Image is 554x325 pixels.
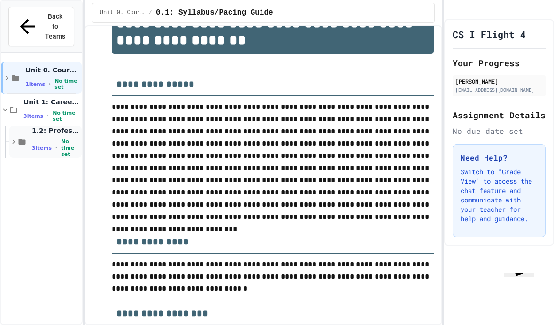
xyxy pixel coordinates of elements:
iframe: chat widget [500,273,546,317]
p: Switch to "Grade View" to access the chat feature and communicate with your teacher for help and ... [461,167,538,224]
span: 3 items [32,145,52,151]
span: • [55,144,57,152]
h2: Your Progress [453,56,546,70]
span: No time set [54,78,80,90]
h3: Need Help? [461,152,538,163]
span: No time set [61,139,80,157]
span: 0.1: Syllabus/Pacing Guide [156,7,273,18]
h1: CS I Flight 4 [453,28,526,41]
span: • [47,112,49,120]
div: No due date set [453,125,546,137]
span: No time set [53,110,80,122]
span: / [149,9,152,16]
button: Back to Teams [8,7,74,46]
span: 1.2: Professional Communication [32,126,80,135]
span: Back to Teams [44,12,66,41]
span: Unit 0. Course Syllabus [100,9,145,16]
span: 3 items [23,113,43,119]
div: [PERSON_NAME] [455,77,543,85]
span: Unit 1: Careers & Professionalism [23,98,80,106]
span: Unit 0. Course Syllabus [25,66,80,74]
h2: Assignment Details [453,108,546,122]
span: 1 items [25,81,45,87]
span: • [49,80,51,88]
